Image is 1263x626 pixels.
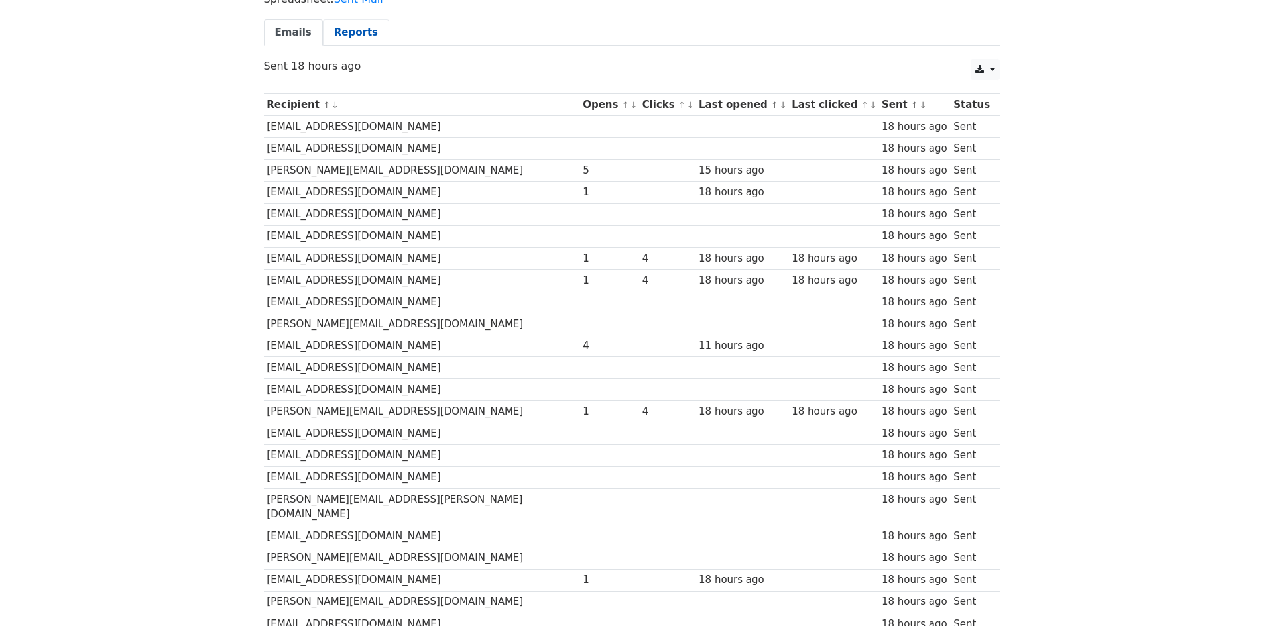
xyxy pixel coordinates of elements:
[950,444,992,466] td: Sent
[264,547,580,569] td: [PERSON_NAME][EMAIL_ADDRESS][DOMAIN_NAME]
[920,100,927,110] a: ↓
[264,379,580,401] td: [EMAIL_ADDRESS][DOMAIN_NAME]
[699,572,785,588] div: 18 hours ago
[950,401,992,423] td: Sent
[882,360,947,376] div: 18 hours ago
[950,547,992,569] td: Sent
[687,100,694,110] a: ↓
[882,119,947,134] div: 18 hours ago
[950,379,992,401] td: Sent
[792,404,875,419] div: 18 hours ago
[622,100,629,110] a: ↑
[699,185,785,200] div: 18 hours ago
[950,357,992,379] td: Sent
[882,572,947,588] div: 18 hours ago
[264,569,580,591] td: [EMAIL_ADDRESS][DOMAIN_NAME]
[788,94,878,116] th: Last clicked
[950,138,992,160] td: Sent
[870,100,877,110] a: ↓
[264,335,580,357] td: [EMAIL_ADDRESS][DOMAIN_NAME]
[950,94,992,116] th: Status
[950,182,992,203] td: Sent
[882,229,947,244] div: 18 hours ago
[950,116,992,138] td: Sent
[780,100,787,110] a: ↓
[264,182,580,203] td: [EMAIL_ADDRESS][DOMAIN_NAME]
[264,525,580,547] td: [EMAIL_ADDRESS][DOMAIN_NAME]
[678,100,686,110] a: ↑
[882,295,947,310] div: 18 hours ago
[882,382,947,397] div: 18 hours ago
[882,426,947,441] div: 18 hours ago
[950,247,992,269] td: Sent
[699,339,785,354] div: 11 hours ago
[882,550,947,566] div: 18 hours ago
[264,313,580,335] td: [PERSON_NAME][EMAIL_ADDRESS][DOMAIN_NAME]
[878,94,950,116] th: Sent
[264,247,580,269] td: [EMAIL_ADDRESS][DOMAIN_NAME]
[882,207,947,222] div: 18 hours ago
[264,138,580,160] td: [EMAIL_ADDRESS][DOMAIN_NAME]
[642,404,693,419] div: 4
[882,529,947,544] div: 18 hours ago
[699,404,785,419] div: 18 hours ago
[583,572,636,588] div: 1
[950,291,992,313] td: Sent
[882,317,947,332] div: 18 hours ago
[882,163,947,178] div: 18 hours ago
[950,225,992,247] td: Sent
[950,335,992,357] td: Sent
[950,591,992,613] td: Sent
[699,163,785,178] div: 15 hours ago
[950,569,992,591] td: Sent
[950,466,992,488] td: Sent
[699,251,785,266] div: 18 hours ago
[882,273,947,288] div: 18 hours ago
[642,273,693,288] div: 4
[264,401,580,423] td: [PERSON_NAME][EMAIL_ADDRESS][DOMAIN_NAME]
[264,225,580,247] td: [EMAIL_ADDRESS][DOMAIN_NAME]
[950,269,992,291] td: Sent
[331,100,339,110] a: ↓
[882,404,947,419] div: 18 hours ago
[950,488,992,525] td: Sent
[911,100,918,110] a: ↑
[882,339,947,354] div: 18 hours ago
[639,94,695,116] th: Clicks
[264,444,580,466] td: [EMAIL_ADDRESS][DOMAIN_NAME]
[264,160,580,182] td: [PERSON_NAME][EMAIL_ADDRESS][DOMAIN_NAME]
[882,185,947,200] div: 18 hours ago
[583,185,636,200] div: 1
[264,203,580,225] td: [EMAIL_ADDRESS][DOMAIN_NAME]
[792,251,875,266] div: 18 hours ago
[882,594,947,609] div: 18 hours ago
[882,470,947,485] div: 18 hours ago
[882,448,947,463] div: 18 hours ago
[630,100,637,110] a: ↓
[264,423,580,444] td: [EMAIL_ADDRESS][DOMAIN_NAME]
[264,94,580,116] th: Recipient
[861,100,869,110] a: ↑
[699,273,785,288] div: 18 hours ago
[695,94,788,116] th: Last opened
[264,269,580,291] td: [EMAIL_ADDRESS][DOMAIN_NAME]
[583,273,636,288] div: 1
[882,492,947,507] div: 18 hours ago
[950,160,992,182] td: Sent
[323,100,330,110] a: ↑
[882,251,947,266] div: 18 hours ago
[264,19,323,46] a: Emails
[950,313,992,335] td: Sent
[583,339,636,354] div: 4
[264,591,580,613] td: [PERSON_NAME][EMAIL_ADDRESS][DOMAIN_NAME]
[1197,562,1263,626] iframe: Chat Widget
[950,203,992,225] td: Sent
[792,273,875,288] div: 18 hours ago
[950,525,992,547] td: Sent
[882,141,947,156] div: 18 hours ago
[583,251,636,266] div: 1
[583,404,636,419] div: 1
[323,19,389,46] a: Reports
[264,357,580,379] td: [EMAIL_ADDRESS][DOMAIN_NAME]
[950,423,992,444] td: Sent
